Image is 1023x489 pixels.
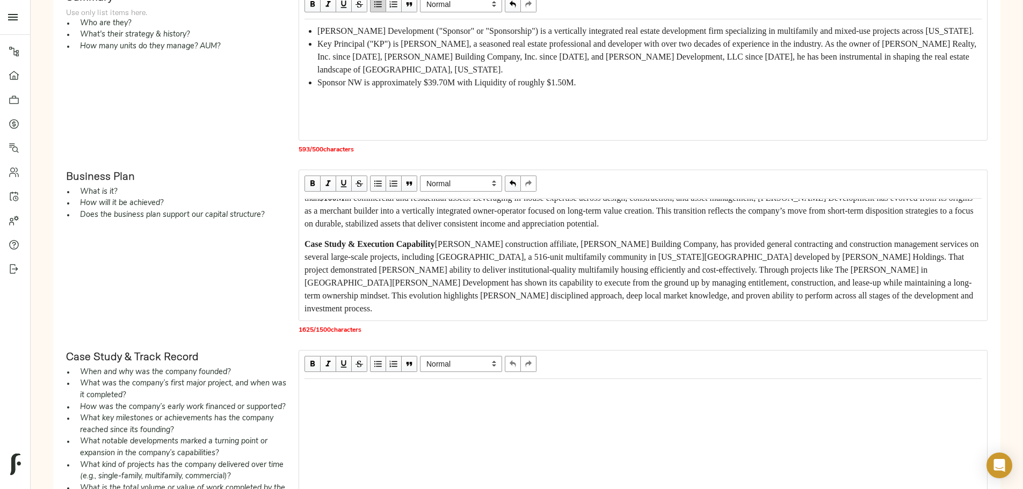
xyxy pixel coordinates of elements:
[300,199,986,320] div: Edit text
[402,176,417,192] button: Blockquote
[386,176,402,192] button: OL
[336,356,352,372] button: Underline
[420,176,502,192] select: Block type
[317,78,576,87] span: Sponsor NW is approximately $39.70M with Liquidity of roughly $1.50M.
[402,356,417,372] button: Blockquote
[317,39,978,74] span: Key Principal ("KP") is [PERSON_NAME], a seasoned real estate professional and developer with ove...
[336,176,352,192] button: Underline
[420,356,502,372] span: Normal
[75,198,290,209] li: How will it be achieved?
[75,402,290,413] li: How was the company’s early work financed or supported?
[299,145,988,155] p: 593 / 500 characters
[75,413,290,436] li: What key milestones or achievements has the company reached since its founding?
[521,356,536,372] button: Redo
[370,356,386,372] button: UL
[304,239,981,313] span: [PERSON_NAME] construction affiliate, [PERSON_NAME] Building Company, has provided general contra...
[75,41,290,53] li: How many units do they manage? AUM?
[300,379,986,402] div: Edit text
[75,18,290,30] li: Who are they?
[304,356,321,372] button: Bold
[10,454,21,475] img: logo
[304,176,321,192] button: Bold
[321,176,336,192] button: Italic
[304,193,976,228] span: in commercial and residential assets. Leveraging in-house expertise across design, construction, ...
[986,452,1012,478] div: Open Intercom Messenger
[75,186,290,198] li: What is it?
[66,7,290,18] p: Use only list items here.
[420,356,502,372] select: Block type
[505,356,521,372] button: Undo
[66,169,135,183] strong: Business Plan
[352,176,367,192] button: Strikethrough
[352,356,367,372] button: Strikethrough
[299,325,988,335] p: 1625 / 1500 characters
[304,239,435,249] span: Case Study & Execution Capability
[521,176,536,192] button: Redo
[75,436,290,459] li: What notable developments marked a turning point or expansion in the company’s capabilities?
[75,459,290,483] li: What kind of projects has the company delivered over time (e.g., single-family, multifamily, comm...
[75,209,290,221] li: Does the business plan support our capital structure?
[370,176,386,192] button: UL
[321,356,336,372] button: Italic
[386,356,402,372] button: OL
[75,367,290,378] li: When and why was the company founded?
[75,378,290,401] li: What was the company’s first major project, and when was it completed?
[317,26,974,35] span: [PERSON_NAME] Development ("Sponsor" or "Sponsorship") is a vertically integrated real estate dev...
[75,29,290,41] li: What's their strategy & history?
[420,176,502,192] span: Normal
[505,176,521,192] button: Undo
[66,349,199,363] strong: Case Study & Track Record
[300,20,986,94] div: Edit text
